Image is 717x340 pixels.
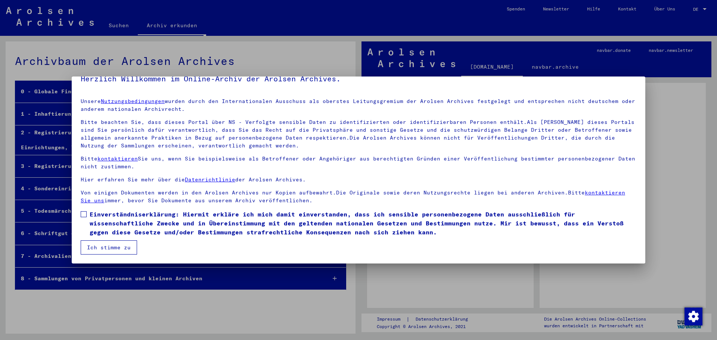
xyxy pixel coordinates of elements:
a: kontaktieren Sie uns [81,189,625,204]
button: Ich stimme zu [81,240,137,255]
p: Von einigen Dokumenten werden in den Arolsen Archives nur Kopien aufbewahrt.Die Originale sowie d... [81,189,636,205]
a: Datenrichtlinie [185,176,235,183]
h5: Herzlich Willkommen im Online-Archiv der Arolsen Archives. [81,73,636,85]
a: kontaktieren [97,155,138,162]
img: Zustimmung ändern [685,308,702,325]
a: Nutzungsbedingungen [101,98,165,105]
p: Hier erfahren Sie mehr über die der Arolsen Archives. [81,176,636,184]
span: Einverständniserklärung: Hiermit erkläre ich mich damit einverstanden, dass ich sensible personen... [90,210,636,237]
div: Zustimmung ändern [684,307,702,325]
p: Bitte Sie uns, wenn Sie beispielsweise als Betroffener oder Angehöriger aus berechtigten Gründen ... [81,155,636,171]
p: Unsere wurden durch den Internationalen Ausschuss als oberstes Leitungsgremium der Arolsen Archiv... [81,97,636,113]
p: Bitte beachten Sie, dass dieses Portal über NS - Verfolgte sensible Daten zu identifizierten oder... [81,118,636,150]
